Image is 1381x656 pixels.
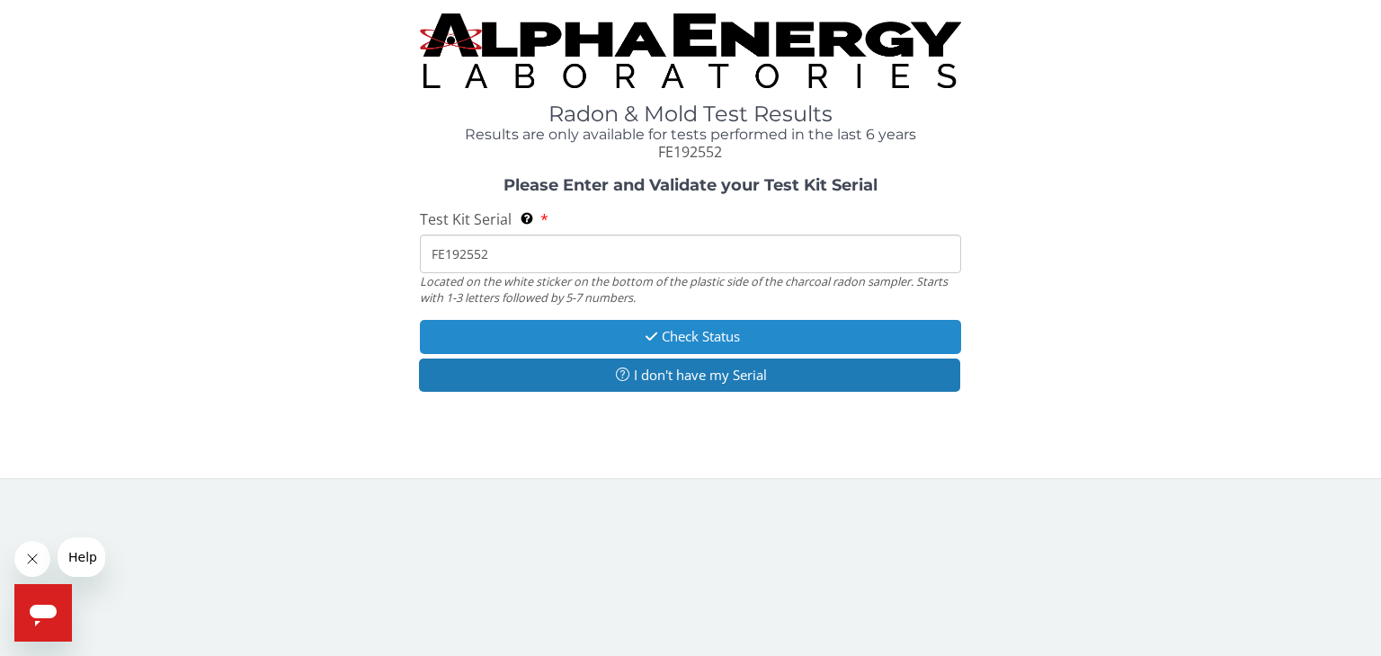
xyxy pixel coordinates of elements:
[14,584,72,642] iframe: Button to launch messaging window
[419,359,960,392] button: I don't have my Serial
[658,142,722,162] span: FE192552
[58,537,105,577] iframe: Message from company
[420,273,961,306] div: Located on the white sticker on the bottom of the plastic side of the charcoal radon sampler. Sta...
[503,175,878,195] strong: Please Enter and Validate your Test Kit Serial
[420,209,512,229] span: Test Kit Serial
[420,320,961,353] button: Check Status
[14,541,50,577] iframe: Close message
[420,102,961,126] h1: Radon & Mold Test Results
[420,127,961,143] h4: Results are only available for tests performed in the last 6 years
[420,13,961,88] img: TightCrop.jpg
